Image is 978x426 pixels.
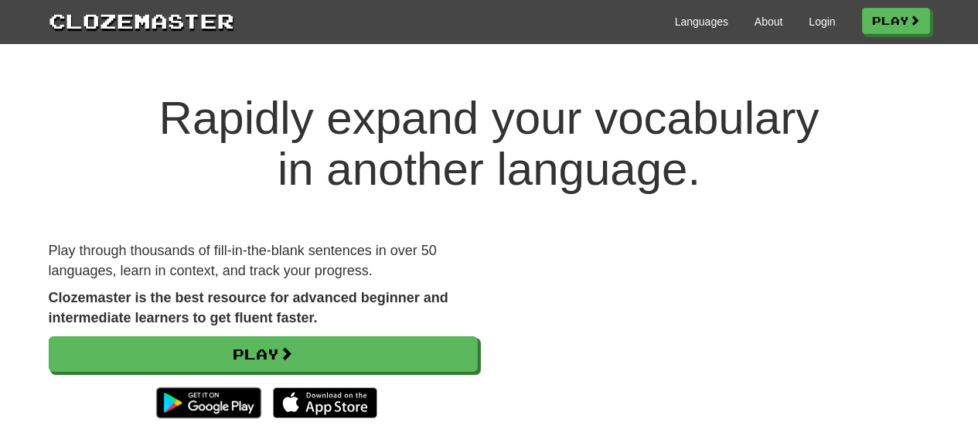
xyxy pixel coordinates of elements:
a: Play [49,336,478,372]
img: Download_on_the_App_Store_Badge_US-UK_135x40-25178aeef6eb6b83b96f5f2d004eda3bffbb37122de64afbaef7... [273,387,377,418]
strong: Clozemaster is the best resource for advanced beginner and intermediate learners to get fluent fa... [49,290,448,325]
a: About [755,14,783,29]
a: Play [862,8,930,34]
img: Get it on Google Play [148,380,268,426]
p: Play through thousands of fill-in-the-blank sentences in over 50 languages, learn in context, and... [49,241,478,281]
a: Login [809,14,835,29]
a: Clozemaster [49,6,234,35]
a: Languages [675,14,728,29]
